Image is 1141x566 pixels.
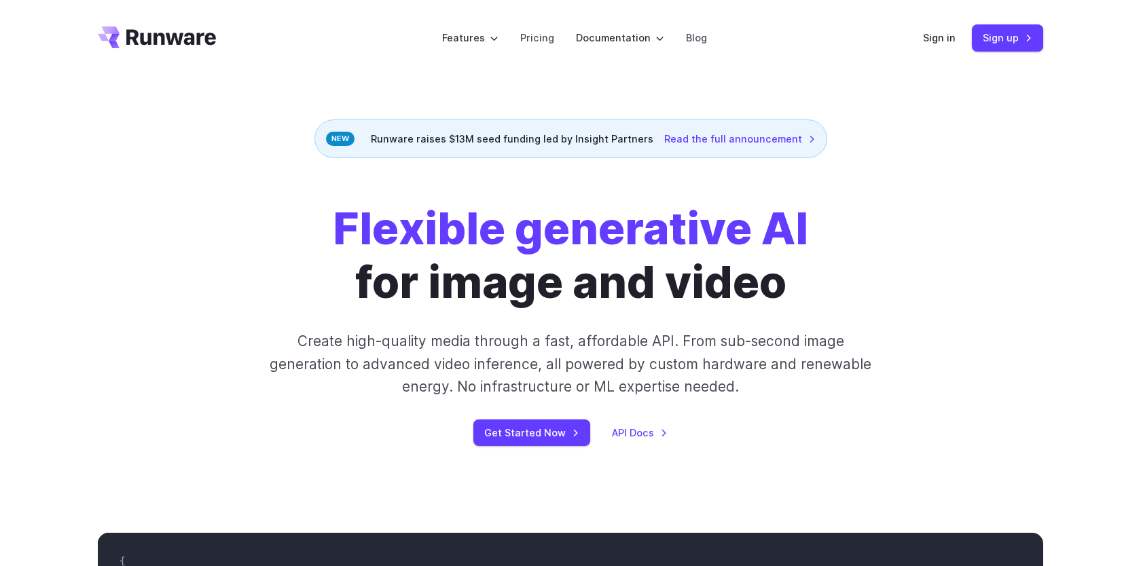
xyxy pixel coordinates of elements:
p: Create high-quality media through a fast, affordable API. From sub-second image generation to adv... [268,330,873,398]
a: Pricing [520,30,554,45]
a: API Docs [612,425,668,440]
a: Get Started Now [473,419,590,446]
label: Features [442,30,499,45]
a: Sign in [923,30,956,45]
strong: Flexible generative AI [333,201,808,255]
a: Go to / [98,26,216,48]
a: Blog [686,30,707,45]
h1: for image and video [333,202,808,308]
div: Runware raises $13M seed funding led by Insight Partners [314,119,827,158]
a: Read the full announcement [664,131,816,147]
label: Documentation [576,30,664,45]
a: Sign up [972,24,1043,51]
